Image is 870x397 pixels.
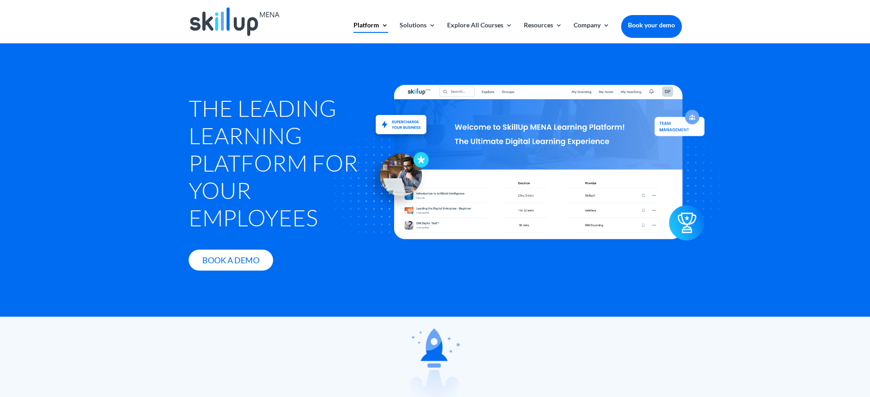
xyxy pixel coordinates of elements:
a: Resources [524,22,562,43]
img: icon - Skillup [364,145,429,210]
a: Company [574,22,610,43]
a: Book your demo [621,15,682,35]
a: Explore All Courses [447,22,512,43]
iframe: Chat Widget [824,353,870,397]
a: Book A Demo [189,250,273,271]
a: Platform [353,22,388,43]
img: Upskill and reskill your staff - SkillUp MENA [369,102,434,136]
img: Skillup Mena [190,7,279,36]
a: Solutions [400,22,436,43]
img: icon2 - Skillup [670,212,705,247]
h1: The Leading Learning Platform for Your Employees [189,94,369,236]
